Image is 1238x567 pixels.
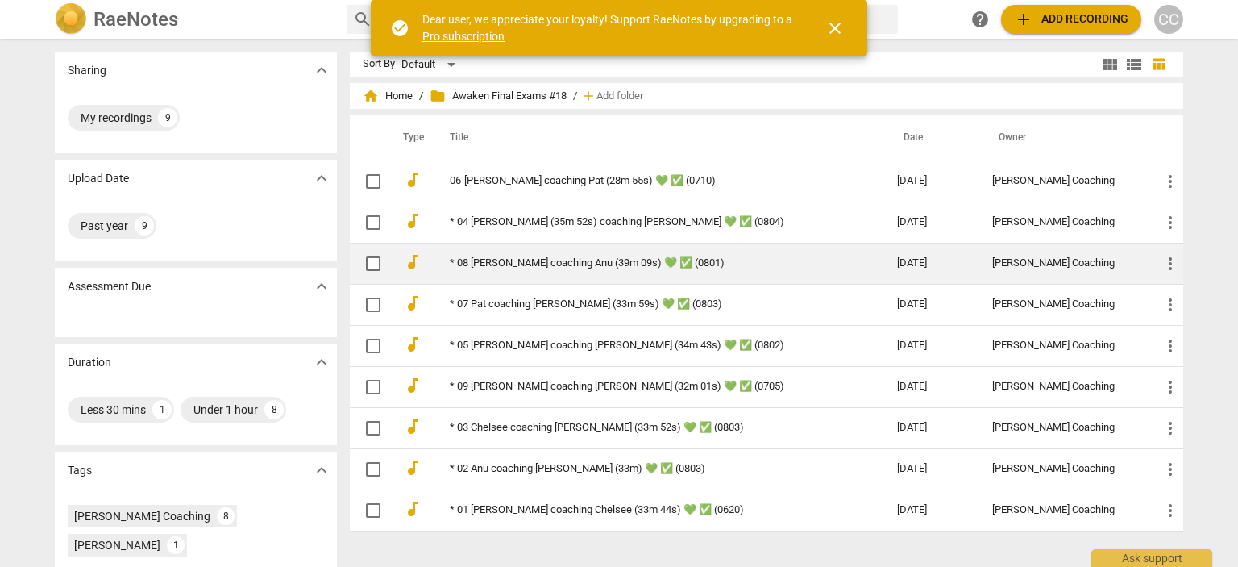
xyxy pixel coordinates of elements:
p: Sharing [68,62,106,79]
span: more_vert [1161,377,1180,397]
span: audiotrack [403,417,422,436]
a: * 07 Pat coaching [PERSON_NAME] (33m 59s) 💚 ✅ (0803) [450,298,839,311]
span: audiotrack [403,252,422,272]
a: * 08 [PERSON_NAME] coaching Anu (39m 09s) 💚 ✅ (0801) [450,257,839,269]
button: Upload [1001,5,1141,34]
button: Show more [309,58,334,82]
div: Dear user, we appreciate your loyalty! Support RaeNotes by upgrading to a [422,11,796,44]
a: * 05 [PERSON_NAME] coaching [PERSON_NAME] (34m 43s) 💚 ✅ (0802) [450,340,839,352]
span: audiotrack [403,294,422,313]
span: close [825,19,845,38]
span: expand_more [312,60,331,80]
span: more_vert [1161,295,1180,315]
a: * 02 Anu coaching [PERSON_NAME] (33m) 💚 ✅ (0803) [450,463,839,475]
div: 8 [217,507,235,525]
button: Tile view [1098,52,1122,77]
a: Help [966,5,995,34]
span: expand_more [312,169,331,188]
span: / [573,90,577,102]
button: Show more [309,166,334,190]
a: 06-[PERSON_NAME] coaching Pat (28m 55s) 💚 ✅ (0710) [450,175,839,187]
th: Date [884,115,979,161]
span: audiotrack [403,376,422,395]
td: [DATE] [884,284,979,325]
span: expand_more [312,461,331,480]
div: 1 [167,536,185,554]
div: [PERSON_NAME] Coaching [992,340,1135,352]
td: [DATE] [884,448,979,490]
td: [DATE] [884,490,979,531]
span: Add folder [596,90,643,102]
div: 1 [152,400,172,419]
th: Title [430,115,884,161]
span: check_circle [390,19,409,38]
td: [DATE] [884,366,979,407]
div: [PERSON_NAME] Coaching [992,381,1135,393]
span: more_vert [1161,172,1180,191]
button: Show more [309,274,334,298]
p: Tags [68,462,92,479]
span: more_vert [1161,336,1180,356]
span: Home [363,88,413,104]
div: 9 [158,108,177,127]
div: Ask support [1091,549,1212,567]
div: [PERSON_NAME] Coaching [74,508,210,524]
td: [DATE] [884,202,979,243]
td: [DATE] [884,407,979,448]
td: [DATE] [884,243,979,284]
p: Upload Date [68,170,129,187]
div: 8 [264,400,284,419]
span: search [353,10,372,29]
span: folder [430,88,446,104]
span: view_module [1100,55,1120,74]
p: Duration [68,354,111,371]
th: Type [390,115,430,161]
button: Table view [1146,52,1170,77]
h2: RaeNotes [93,8,178,31]
div: [PERSON_NAME] Coaching [992,175,1135,187]
button: Show more [309,458,334,482]
span: help [970,10,990,29]
div: Less 30 mins [81,402,146,418]
span: expand_more [312,277,331,296]
td: [DATE] [884,161,979,202]
span: audiotrack [403,211,422,231]
img: Logo [55,3,87,35]
span: Add recording [1014,10,1128,29]
span: table_chart [1151,56,1166,72]
a: * 04 [PERSON_NAME] (35m 52s) coaching [PERSON_NAME] 💚 ✅ (0804) [450,216,839,228]
div: [PERSON_NAME] Coaching [992,422,1135,434]
button: Close [816,9,854,48]
div: [PERSON_NAME] Coaching [992,298,1135,311]
div: Sort By [363,58,395,70]
span: add [580,88,596,104]
span: Awaken Final Exams #18 [430,88,567,104]
span: more_vert [1161,254,1180,273]
span: audiotrack [403,499,422,519]
span: audiotrack [403,170,422,190]
div: My recordings [81,110,152,126]
span: / [419,90,423,102]
span: more_vert [1161,460,1180,479]
span: more_vert [1161,501,1180,520]
span: add [1014,10,1033,29]
span: audiotrack [403,335,422,354]
span: audiotrack [403,458,422,477]
span: home [363,88,379,104]
button: CC [1154,5,1183,34]
p: Assessment Due [68,278,151,295]
th: Owner [979,115,1148,161]
a: * 01 [PERSON_NAME] coaching Chelsee (33m 44s) 💚 ✅ (0620) [450,504,839,516]
div: [PERSON_NAME] Coaching [992,463,1135,475]
div: Past year [81,218,128,234]
a: Pro subscription [422,30,505,43]
div: 9 [135,216,154,236]
div: Default [401,52,461,77]
span: more_vert [1161,419,1180,438]
div: Under 1 hour [193,402,258,418]
span: more_vert [1161,213,1180,232]
a: * 09 [PERSON_NAME] coaching [PERSON_NAME] (32m 01s) 💚 ✅ (0705) [450,381,839,393]
span: view_list [1124,55,1144,74]
button: List view [1122,52,1146,77]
